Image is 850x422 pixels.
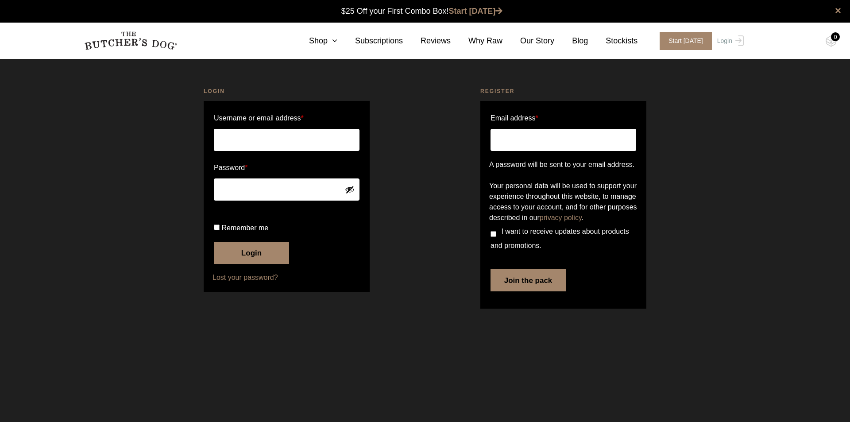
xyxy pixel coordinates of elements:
h2: Login [204,87,370,96]
a: Reviews [403,35,451,47]
div: 0 [831,32,840,41]
button: Show password [345,185,355,194]
input: Remember me [214,225,220,230]
a: privacy policy [540,214,582,221]
a: Shop [291,35,337,47]
label: Email address [491,111,538,125]
button: Login [214,242,289,264]
a: close [835,5,841,16]
a: Login [715,32,744,50]
label: Username or email address [214,111,359,125]
a: Why Raw [451,35,502,47]
span: Start [DATE] [660,32,712,50]
label: Password [214,161,359,175]
a: Our Story [502,35,554,47]
button: Join the pack [491,269,566,291]
a: Lost your password? [212,272,361,283]
img: TBD_Cart-Empty.png [826,35,837,47]
p: Your personal data will be used to support your experience throughout this website, to manage acc... [489,181,637,223]
a: Subscriptions [337,35,403,47]
h2: Register [480,87,646,96]
a: Stockists [588,35,637,47]
a: Blog [554,35,588,47]
span: Remember me [221,224,268,232]
a: Start [DATE] [651,32,715,50]
input: I want to receive updates about products and promotions. [491,231,496,237]
p: A password will be sent to your email address. [489,159,637,170]
a: Start [DATE] [449,7,503,15]
span: I want to receive updates about products and promotions. [491,228,629,249]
